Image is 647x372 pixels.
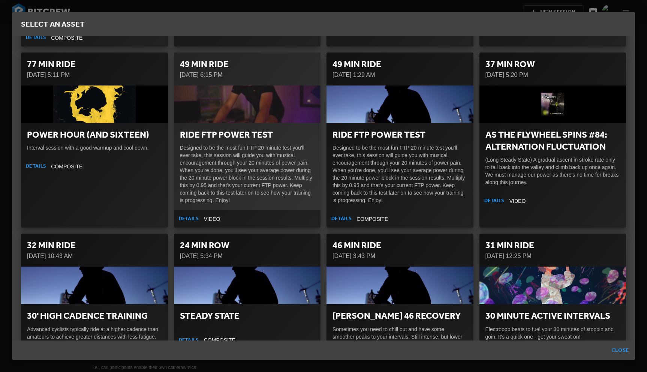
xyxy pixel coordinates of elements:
span: Details [26,33,46,42]
div: Moody 46 Recovery [326,267,473,304]
span: 24 min ROW [180,240,315,252]
div: Ride FTP Power Test [326,85,473,123]
p: Sometimes you need to chill out and have some smoother peaks to your intervals. Still intense, bu... [332,325,467,348]
h2: Ride FTP Power Test [180,129,315,141]
span: COMPOSITE [51,163,82,170]
div: As the Flywheel Spins #84: Alternation Fluctuation [479,85,626,123]
h2: As the Flywheel Spins #84: Alternation Fluctuation [485,129,620,153]
p: Designed to be the most fun FTP 20 minute test you'll ever take, this session will guide you with... [180,144,315,204]
a: Details [24,160,48,172]
span: [DATE] 5:20 PM [485,70,620,79]
h2: Select an asset [21,18,626,30]
div: 30' High Cadence Training [21,267,168,304]
span: Close [611,346,629,355]
button: Close [608,343,632,357]
p: Designed to be the most fun FTP 20 minute test you'll ever take, this session will guide you with... [332,144,467,204]
span: COMPOSITE [356,215,388,223]
p: Interval session with a good warmup and cool down. [27,144,162,151]
button: 77 min RIDE[DATE] 5:11 PMPower Hour (and sixteen)Interval session with a good warmup and cool down. [21,52,168,157]
span: COMPOSITE [204,336,235,344]
div: 30 Minute Active Intervals [479,267,626,304]
h2: 30' High Cadence Training [27,310,162,322]
button: 49 min RIDE[DATE] 6:15 PMRide FTP Power TestDesigned to be the most fun FTP 20 minute test you'll... [174,52,321,210]
button: 49 min RIDE[DATE] 1:29 AMRide FTP Power TestDesigned to be the most fun FTP 20 minute test you'll... [326,52,473,210]
span: Details [179,214,199,223]
p: (Long Steady State) A gradual ascent in stroke rate only to fall back into the valley and climb b... [485,156,620,186]
a: Details [177,334,201,346]
h2: Steady State [180,310,315,322]
p: Electropop beats to fuel your 30 minutes of stoppin and goin. It's a quick one - get your sweat on! [485,325,620,340]
h2: Ride FTP Power Test [332,129,467,141]
h2: 30 Minute Active Intervals [485,310,620,322]
a: Details [482,195,506,207]
span: Details [179,336,199,345]
span: [DATE] 5:11 PM [27,70,162,79]
button: 24 min ROW[DATE] 5:34 PMSteady State [174,234,321,331]
span: VIDEO [509,197,526,205]
span: 37 min ROW [485,58,620,70]
span: Details [26,162,46,171]
span: [DATE] 10:43 AM [27,252,162,261]
a: Details [24,32,48,43]
span: Details [331,214,352,223]
a: Details [177,213,201,225]
span: 46 min RIDE [332,240,467,252]
button: 37 min ROW[DATE] 5:20 PMAs the Flywheel Spins #84: Alternation Fluctuation(Long Steady State) A g... [479,52,626,192]
span: 77 min RIDE [27,58,162,70]
div: Power Hour (and sixteen) [21,85,168,123]
h2: [PERSON_NAME] 46 Recovery [332,310,467,322]
span: 31 min RIDE [485,240,620,252]
span: 49 min RIDE [332,58,467,70]
button: 46 min RIDE[DATE] 3:43 PM[PERSON_NAME] 46 RecoverySometimes you need to chill out and have some s... [326,234,473,354]
a: Details [329,213,353,225]
div: Steady State [174,267,321,304]
button: 31 min RIDE[DATE] 12:25 PM30 Minute Active IntervalsElectropop beats to fuel your 30 minutes of s... [479,234,626,346]
span: Details [484,196,505,205]
span: [DATE] 6:15 PM [180,70,315,79]
span: 49 min RIDE [180,58,315,70]
h2: Power Hour (and sixteen) [27,129,162,141]
span: COMPOSITE [51,34,82,42]
span: [DATE] 1:29 AM [332,70,467,79]
span: [DATE] 5:34 PM [180,252,315,261]
span: 32 min RIDE [27,240,162,252]
div: Ride FTP Power Test [174,85,321,123]
span: VIDEO [204,215,220,223]
span: [DATE] 12:25 PM [485,252,620,261]
span: [DATE] 3:43 PM [332,252,467,261]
